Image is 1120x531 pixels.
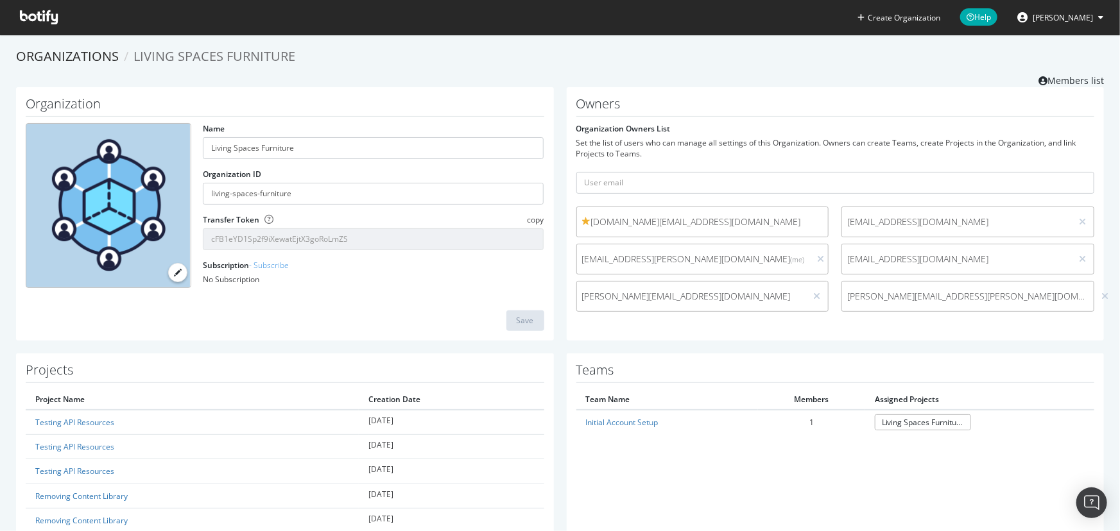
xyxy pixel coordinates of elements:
h1: Owners [576,97,1095,117]
div: Set the list of users who can manage all settings of this Organization. Owners can create Teams, ... [576,137,1095,159]
th: Assigned Projects [865,389,1094,410]
input: User email [576,172,1095,194]
th: Team Name [576,389,759,410]
a: Organizations [16,47,119,65]
button: Save [506,310,544,331]
label: Transfer Token [203,214,259,225]
button: Create Organization [857,12,941,24]
a: - Subscribe [249,260,289,271]
ol: breadcrumbs [16,47,1104,66]
span: [EMAIL_ADDRESS][PERSON_NAME][DOMAIN_NAME] [582,253,805,265]
small: (me) [791,255,805,264]
th: Members [758,389,865,410]
th: Project Name [26,389,359,410]
td: [DATE] [359,435,544,459]
td: [DATE] [359,484,544,508]
a: Testing API Resources [35,441,114,452]
a: Removing Content Library [35,491,128,501]
button: [PERSON_NAME] [1007,7,1114,28]
a: Removing Content Library [35,515,128,526]
a: Living Spaces Furniture [875,414,971,430]
label: Organization ID [203,169,261,180]
span: [EMAIL_ADDRESS][DOMAIN_NAME] [847,215,1066,228]
a: Testing API Resources [35,417,114,428]
h1: Teams [576,363,1095,383]
div: No Subscription [203,274,544,285]
label: Organization Owners List [576,123,671,134]
span: Help [960,8,997,26]
input: name [203,137,544,159]
label: Subscription [203,260,289,271]
span: copy [527,214,544,225]
span: [PERSON_NAME][EMAIL_ADDRESS][DOMAIN_NAME] [582,290,801,303]
a: Members list [1038,71,1104,87]
td: [DATE] [359,459,544,484]
span: Kianna Vazquez [1033,12,1093,23]
span: [EMAIL_ADDRESS][DOMAIN_NAME] [847,253,1066,265]
td: 1 [758,410,865,434]
span: [PERSON_NAME][EMAIL_ADDRESS][PERSON_NAME][DOMAIN_NAME] [847,290,1089,303]
a: Testing API Resources [35,466,114,476]
div: Open Intercom Messenger [1076,487,1107,518]
span: [DOMAIN_NAME][EMAIL_ADDRESS][DOMAIN_NAME] [582,215,823,228]
input: Organization ID [203,183,544,205]
h1: Organization [26,97,544,117]
th: Creation Date [359,389,544,410]
h1: Projects [26,363,544,383]
label: Name [203,123,225,134]
span: Living Spaces Furniture [134,47,295,65]
a: Initial Account Setup [586,417,659,428]
div: Save [517,315,534,326]
td: [DATE] [359,410,544,435]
